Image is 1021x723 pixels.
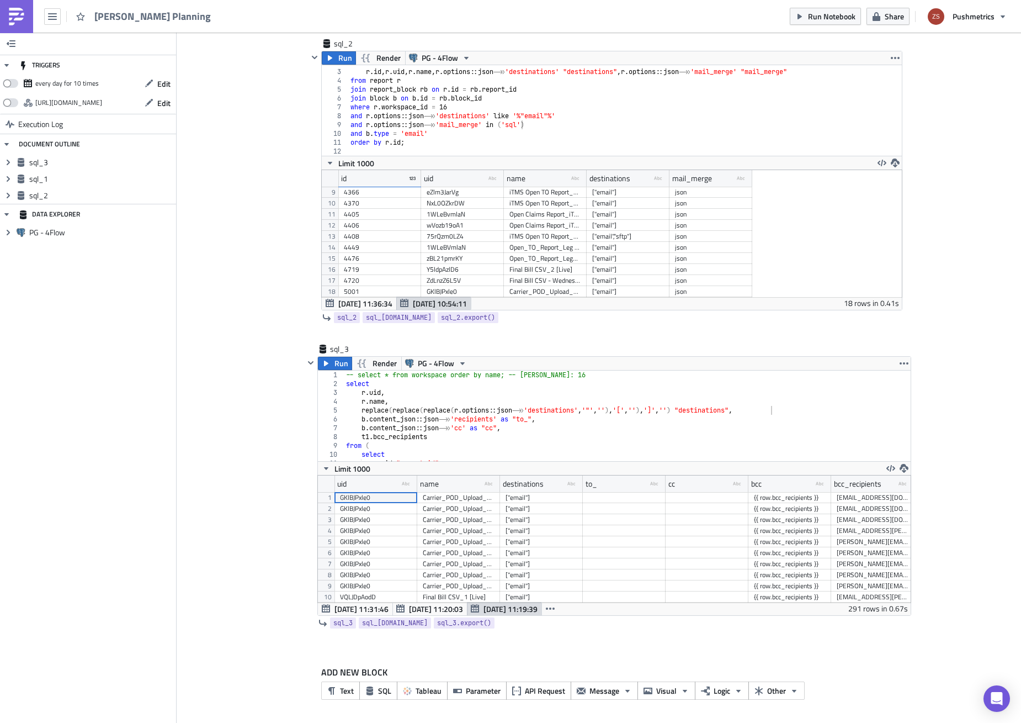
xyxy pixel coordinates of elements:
span: PG - 4Flow [422,51,458,65]
div: Final Bill CSV - Wednesday_2 [Live] [509,275,581,286]
a: sql_2.export() [438,312,498,323]
div: 6 [318,415,344,424]
div: json [675,275,747,286]
span: Edit [157,78,171,89]
div: ["email"] [506,558,577,569]
div: GKlBJPxle0 [427,286,498,297]
button: Limit 1000 [318,462,374,475]
div: ["email"] [592,220,664,231]
span: [DATE] 11:36:34 [338,298,392,309]
div: wVozb19oA1 [427,220,498,231]
div: 7 [318,424,344,432]
div: 291 rows in 0.67s [848,602,908,615]
div: zBL21pmrKY [427,253,498,264]
span: SQL [378,685,391,696]
div: {{ row.bcc_recipients }} [754,569,826,580]
button: [DATE] 11:20:03 [392,602,467,615]
div: GKlBJPxle0 [340,536,412,547]
div: name [420,476,439,492]
div: [PERSON_NAME][EMAIL_ADDRESS][DOMAIN_NAME], [DOMAIN_NAME][EMAIL_ADDRESS][DOMAIN_NAME] [837,536,908,547]
span: sql_[DOMAIN_NAME] [362,618,428,629]
div: ["email"] [592,242,664,253]
span: Render [376,51,401,65]
div: GKlBJPxle0 [340,525,412,536]
div: [EMAIL_ADDRESS][DOMAIN_NAME] [837,492,908,503]
button: API Request [506,682,571,700]
button: Edit [139,75,176,92]
div: 4449 [344,242,416,253]
div: [PERSON_NAME][EMAIL_ADDRESS][DOMAIN_NAME] [837,569,908,580]
div: 5 [318,406,344,415]
div: {{ row.bcc_recipients }} [754,503,826,514]
span: Execution Log [18,114,63,134]
div: Carrier_POD_Upload_Report [live] MON-THU 09:00 [509,286,581,297]
button: Render [352,357,402,370]
span: sql_3 [330,344,374,355]
div: Carrier_POD_Upload_Report [live] MON-THU 09:00 [423,580,494,592]
button: [DATE] 11:19:39 [467,602,542,615]
div: json [675,198,747,209]
a: sql_[DOMAIN_NAME] [363,312,435,323]
span: [DATE] 10:54:11 [413,298,467,309]
div: [PERSON_NAME][EMAIL_ADDRESS][DOMAIN_NAME], [DOMAIN_NAME][EMAIL_ADDRESS][PERSON_NAME][DOMAIN_NAME]... [837,558,908,569]
div: GKlBJPxle0 [340,547,412,558]
div: {{ row.bcc_recipients }} [754,514,826,525]
div: [EMAIL_ADDRESS][DOMAIN_NAME], [DOMAIN_NAME][EMAIL_ADDRESS][DOMAIN_NAME] [837,514,908,525]
div: ["email"] [506,536,577,547]
span: Render [373,357,397,370]
button: Run Notebook [790,8,861,25]
img: Avatar [927,7,945,26]
button: Hide content [304,356,317,370]
button: [DATE] 11:31:46 [318,602,393,615]
div: uid [337,476,347,492]
span: Visual [656,685,677,696]
div: Open Claims Report_iTMS_2 [Live] [509,220,581,231]
div: [PERSON_NAME][EMAIL_ADDRESS][DOMAIN_NAME], [PERSON_NAME][DOMAIN_NAME][EMAIL_ADDRESS][PERSON_NAME]... [837,547,908,558]
div: iTMS Open TO Report_3 [Live] [509,198,581,209]
a: sql_2 [334,312,360,323]
div: 11 [322,138,348,147]
div: 11 [318,459,344,468]
span: Text [340,685,354,696]
div: {{ row.bcc_recipients }} [754,492,826,503]
div: destinations [503,476,544,492]
span: Other [767,685,786,696]
div: {{ row.bcc_recipients }} [754,580,826,592]
span: Run Notebook [808,10,855,22]
div: every day for 10 times [35,75,99,92]
div: Carrier_POD_Upload_Report [live] MON-THU 09:00 [423,525,494,536]
span: PG - 4Flow [29,228,173,238]
span: [DATE] 11:31:46 [334,603,389,615]
label: ADD NEW BLOCK [321,666,902,679]
div: Final Bill CSV_1 [Live] [423,592,494,603]
div: {{ row.bcc_recipients }} [754,536,826,547]
div: ZdLnzZ6L5V [427,275,498,286]
div: [PERSON_NAME][EMAIL_ADDRESS][DOMAIN_NAME] [837,580,908,592]
div: 4370 [344,198,416,209]
div: 10 [318,450,344,459]
span: Parameter [466,685,501,696]
span: sql_3.export() [437,618,491,629]
div: Y5ldpAzlD6 [427,264,498,275]
div: ["email"] [592,209,664,220]
div: 9 [318,441,344,450]
span: Limit 1000 [334,463,370,474]
div: TRIGGERS [19,55,60,75]
div: {{ row.bcc_recipients }} [754,547,826,558]
div: json [675,209,747,220]
div: GKlBJPxle0 [340,580,412,592]
div: ["email"] [506,514,577,525]
div: 12 [322,147,348,156]
div: ["email","sftp"] [592,231,664,242]
div: Open Claims Report_iTMS_1 [Live] [509,209,581,220]
span: [DATE] 11:19:39 [483,603,538,615]
span: Limit 1000 [338,157,374,169]
div: 4719 [344,264,416,275]
div: Carrier_POD_Upload_Report [live] MON-THU 09:00 [423,514,494,525]
div: 8 [322,112,348,120]
div: ["email"] [592,253,664,264]
span: API Request [525,685,565,696]
button: Share [866,8,910,25]
div: Open_TO_Report_Leg 03:30 [Live] [509,242,581,253]
a: sql_[DOMAIN_NAME] [359,618,431,629]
